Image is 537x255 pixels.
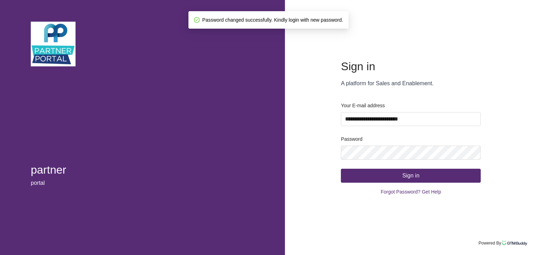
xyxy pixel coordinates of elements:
span: Forgot Password? Get Help [381,187,441,197]
div: portal [31,180,254,186]
div: A platform for Sales and Enablement. [341,79,481,88]
label: Your E-mail address [341,102,385,109]
img: GTM Buddy [501,240,528,246]
button: Sign in [341,169,481,183]
label: Password [341,135,362,143]
div: partner [31,163,254,176]
span: Password changed successfully. Kindly login with new password. [202,17,343,23]
div: Powered By [479,241,501,246]
div: Sign in [341,58,481,75]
